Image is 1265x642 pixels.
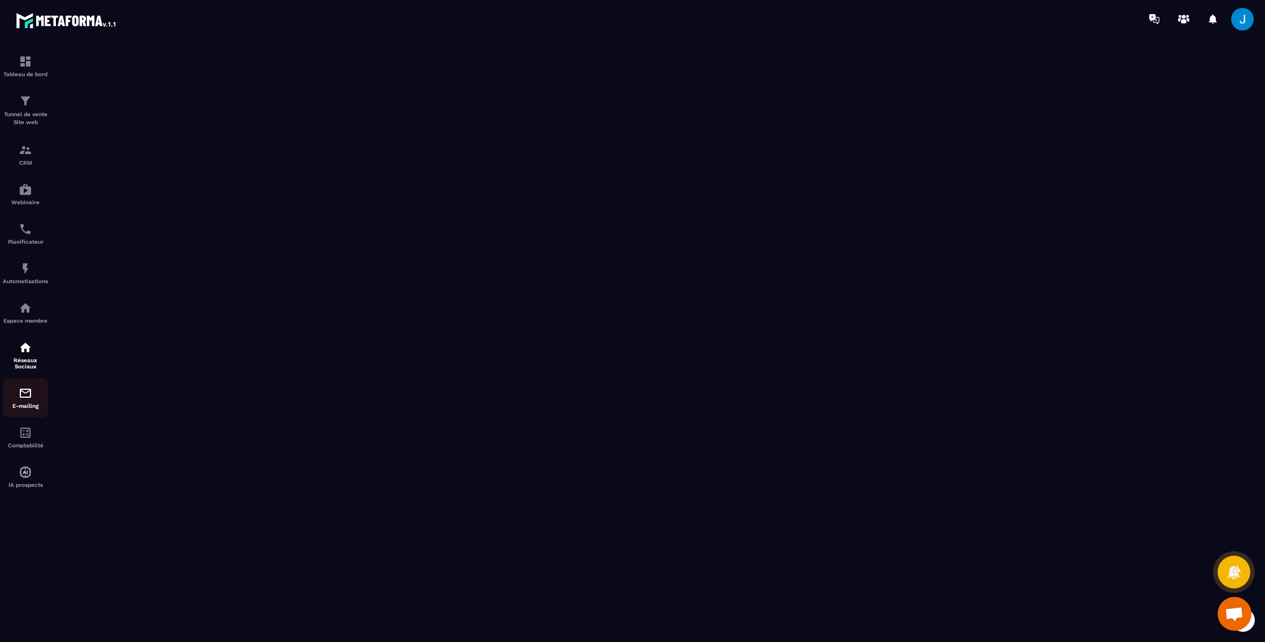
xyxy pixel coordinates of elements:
[3,46,48,86] a: formationformationTableau de bord
[3,199,48,205] p: Webinaire
[3,403,48,409] p: E-mailing
[19,301,32,315] img: automations
[3,293,48,332] a: automationsautomationsEspace membre
[3,214,48,253] a: schedulerschedulerPlanificateur
[16,10,117,30] img: logo
[3,135,48,174] a: formationformationCRM
[19,465,32,479] img: automations
[19,143,32,157] img: formation
[3,318,48,324] p: Espace membre
[3,442,48,448] p: Comptabilité
[3,357,48,370] p: Réseaux Sociaux
[3,174,48,214] a: automationsautomationsWebinaire
[3,253,48,293] a: automationsautomationsAutomatisations
[19,94,32,108] img: formation
[3,239,48,245] p: Planificateur
[3,111,48,126] p: Tunnel de vente Site web
[19,341,32,354] img: social-network
[19,222,32,236] img: scheduler
[3,417,48,457] a: accountantaccountantComptabilité
[3,86,48,135] a: formationformationTunnel de vente Site web
[19,262,32,275] img: automations
[3,378,48,417] a: emailemailE-mailing
[19,183,32,196] img: automations
[3,482,48,488] p: IA prospects
[3,71,48,77] p: Tableau de bord
[19,426,32,439] img: accountant
[3,160,48,166] p: CRM
[19,386,32,400] img: email
[3,332,48,378] a: social-networksocial-networkRéseaux Sociaux
[1218,597,1251,631] div: Ouvrir le chat
[19,55,32,68] img: formation
[3,278,48,284] p: Automatisations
